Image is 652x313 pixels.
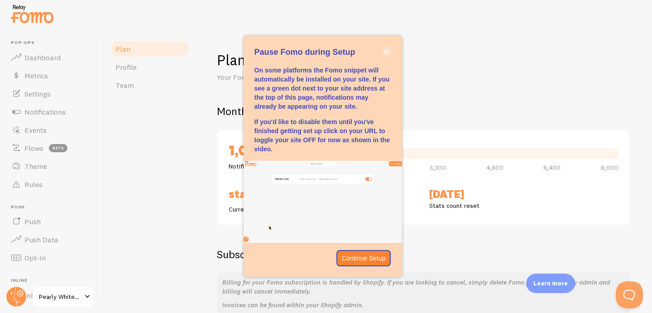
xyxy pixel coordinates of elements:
[5,48,99,67] a: Dashboard
[110,40,189,58] a: Plan
[24,71,48,80] span: Metrics
[336,250,391,266] button: Continue Setup
[254,47,391,58] p: Pause Fomo during Setup
[115,81,134,90] span: Team
[5,85,99,103] a: Settings
[39,291,82,302] span: Pearly Whites UK
[115,44,130,53] span: Plan
[110,76,189,94] a: Team
[11,40,99,46] span: Pop-ups
[217,247,630,261] h2: Subscription Billing
[217,104,630,118] h2: Monthly Stats
[24,180,43,189] span: Rules
[11,278,99,284] span: Inline
[24,162,47,171] span: Theme
[217,51,630,69] h1: Plan
[543,164,561,171] span: 6,400
[24,144,43,153] span: Flows
[49,144,67,152] span: beta
[24,217,41,226] span: Push
[24,253,46,262] span: Opt-In
[24,107,66,116] span: Notifications
[5,139,99,157] a: Flows beta
[10,2,55,25] img: fomo-relay-logo-orange.svg
[5,157,99,175] a: Theme
[254,117,391,154] p: If you'd like to disable them until you've finished getting set up click on your URL to toggle yo...
[382,47,391,56] button: close,
[601,164,618,171] span: 8,000
[526,274,575,293] div: Learn more
[24,125,47,135] span: Events
[244,36,402,277] div: Pause Fomo during Setup
[5,175,99,193] a: Rules
[217,72,434,82] p: Your Fomo subscription details
[533,279,568,288] p: Learn more
[5,212,99,231] a: Push
[5,249,99,267] a: Opt-In
[33,286,94,308] a: Pearly Whites UK
[11,204,99,210] span: Push
[229,141,318,162] h2: 1,036
[5,67,99,85] a: Metrics
[429,201,518,210] p: Stats count reset
[229,205,318,214] p: Current plan
[24,89,51,98] span: Settings
[5,121,99,139] a: Events
[229,187,318,201] h2: Starter
[24,53,61,62] span: Dashboard
[115,63,137,72] span: Profile
[110,58,189,76] a: Profile
[222,300,625,309] p: Invoices can be found within your Shopify admin.
[24,235,58,244] span: Push Data
[229,162,318,171] p: Notifications shown
[429,187,518,201] h2: [DATE]
[5,103,99,121] a: Notifications
[342,254,386,263] p: Continue Setup
[616,281,643,308] iframe: Help Scout Beacon - Open
[254,66,391,111] p: On some platforms the Fomo snippet will automatically be installed on your site. If you see a gre...
[486,164,503,171] span: 4,800
[222,278,625,296] p: Billing for your Fomo subscription is handled by Shopify. If you are looking to cancel, simply de...
[429,164,446,171] span: 3,200
[5,231,99,249] a: Push Data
